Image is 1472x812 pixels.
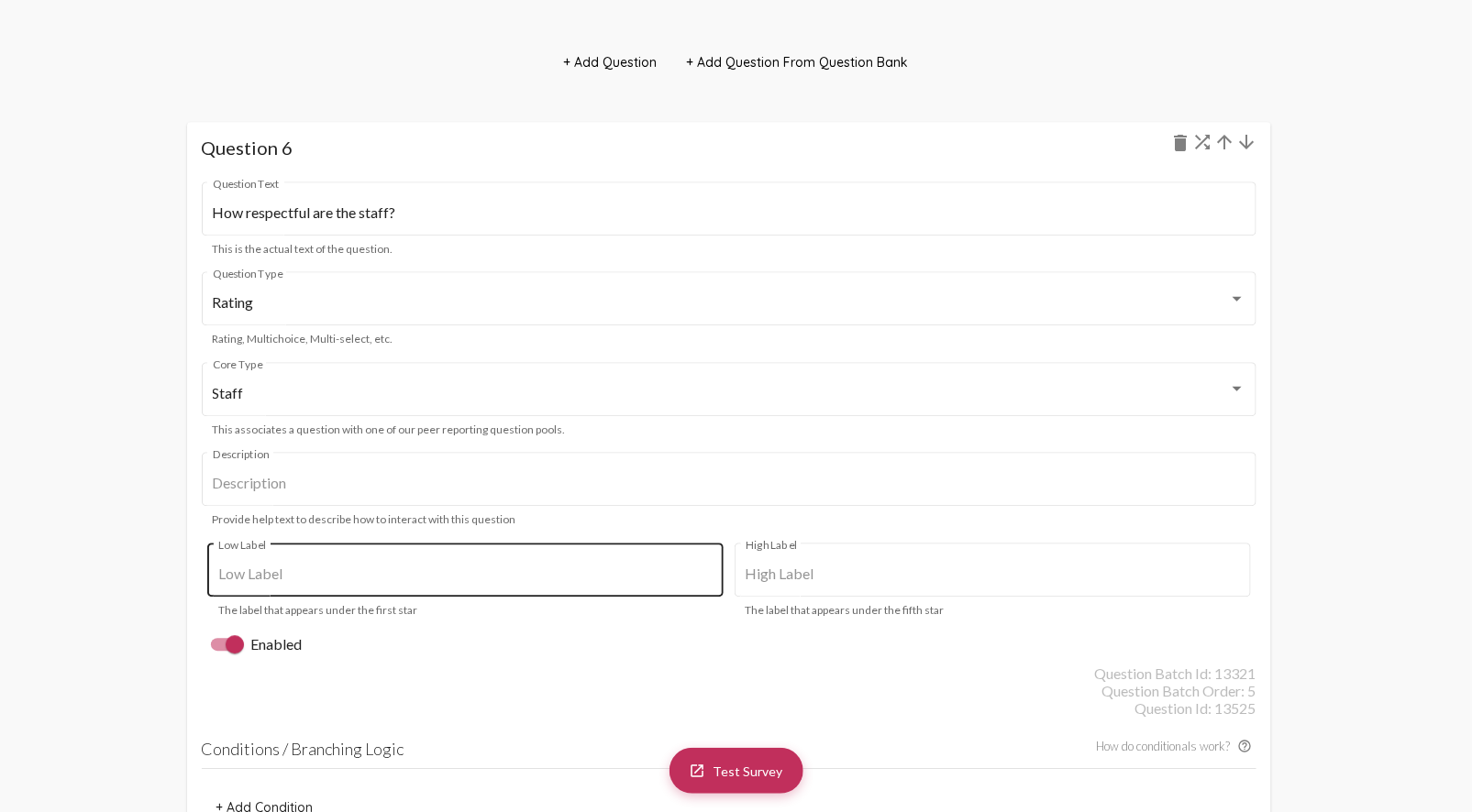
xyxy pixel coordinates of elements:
[202,664,1256,682] div: Question Batch Id: 13321
[213,423,566,436] mat-hint: This associates a question with one of our peer reporting question pools.
[213,333,393,346] mat-hint: Rating, Multichoice, Multi-select, etc.
[549,46,672,79] button: + Add Question
[202,137,1256,159] h1: Question 6
[213,204,1245,221] input: Question
[218,604,417,617] mat-hint: The label that appears under the first star
[690,763,706,779] mat-icon: launch
[202,682,1256,699] div: Question Batch Order: 5
[218,565,714,582] input: Low Label
[564,54,658,71] span: + Add Question
[1238,739,1256,757] mat-icon: Conditional help
[1097,739,1256,757] span: How do conditionals work?
[1214,131,1236,153] mat-icon: arrow_upward
[213,293,254,311] mat-select-trigger: Rating
[1170,132,1192,154] mat-icon: delete
[687,54,909,71] span: + Add Question From Question Bank
[1192,131,1214,153] mat-icon: shuffle
[251,633,303,655] span: Enabled
[672,46,924,79] button: + Add Question From Question Bank
[746,604,945,617] mat-hint: The label that appears under the fifth star
[213,513,516,526] mat-hint: Provide help text to describe how to interact with this question
[714,763,783,779] span: Test Survey
[670,748,803,794] a: Test Survey
[202,699,1256,717] div: Question Id: 13525
[213,243,393,256] mat-hint: This is the actual text of the question.
[213,475,1245,491] input: Description
[213,384,244,401] mat-select-trigger: Staff
[1236,131,1258,153] mat-icon: arrow_downward
[746,565,1241,582] input: High Label
[202,739,1256,769] h4: Conditions / Branching Logic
